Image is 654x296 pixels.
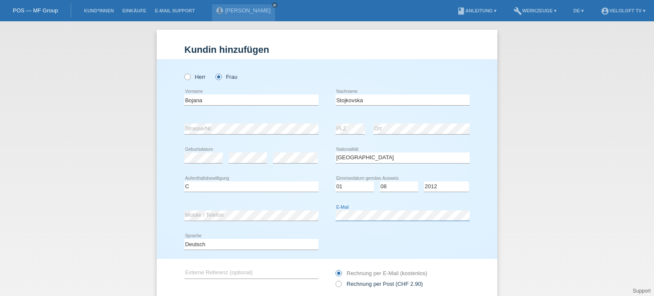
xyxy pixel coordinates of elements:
a: [PERSON_NAME] [225,7,271,14]
a: bookAnleitung ▾ [453,8,501,13]
input: Rechnung per Post (CHF 2.90) [336,281,341,291]
h1: Kundin hinzufügen [184,44,470,55]
input: Herr [184,74,190,79]
a: Einkäufe [118,8,150,13]
a: POS — MF Group [13,7,58,14]
a: close [272,2,278,8]
i: book [457,7,465,15]
label: Rechnung per E-Mail (kostenlos) [336,270,427,276]
a: account_circleVeloLoft TV ▾ [597,8,650,13]
i: close [272,3,277,7]
a: DE ▾ [569,8,588,13]
a: buildWerkzeuge ▾ [509,8,561,13]
a: E-Mail Support [151,8,199,13]
label: Rechnung per Post (CHF 2.90) [336,281,423,287]
i: build [513,7,522,15]
label: Herr [184,74,206,80]
input: Frau [215,74,221,79]
a: Support [633,288,651,294]
label: Frau [215,74,237,80]
input: Rechnung per E-Mail (kostenlos) [336,270,341,281]
a: Kund*innen [80,8,118,13]
i: account_circle [601,7,609,15]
